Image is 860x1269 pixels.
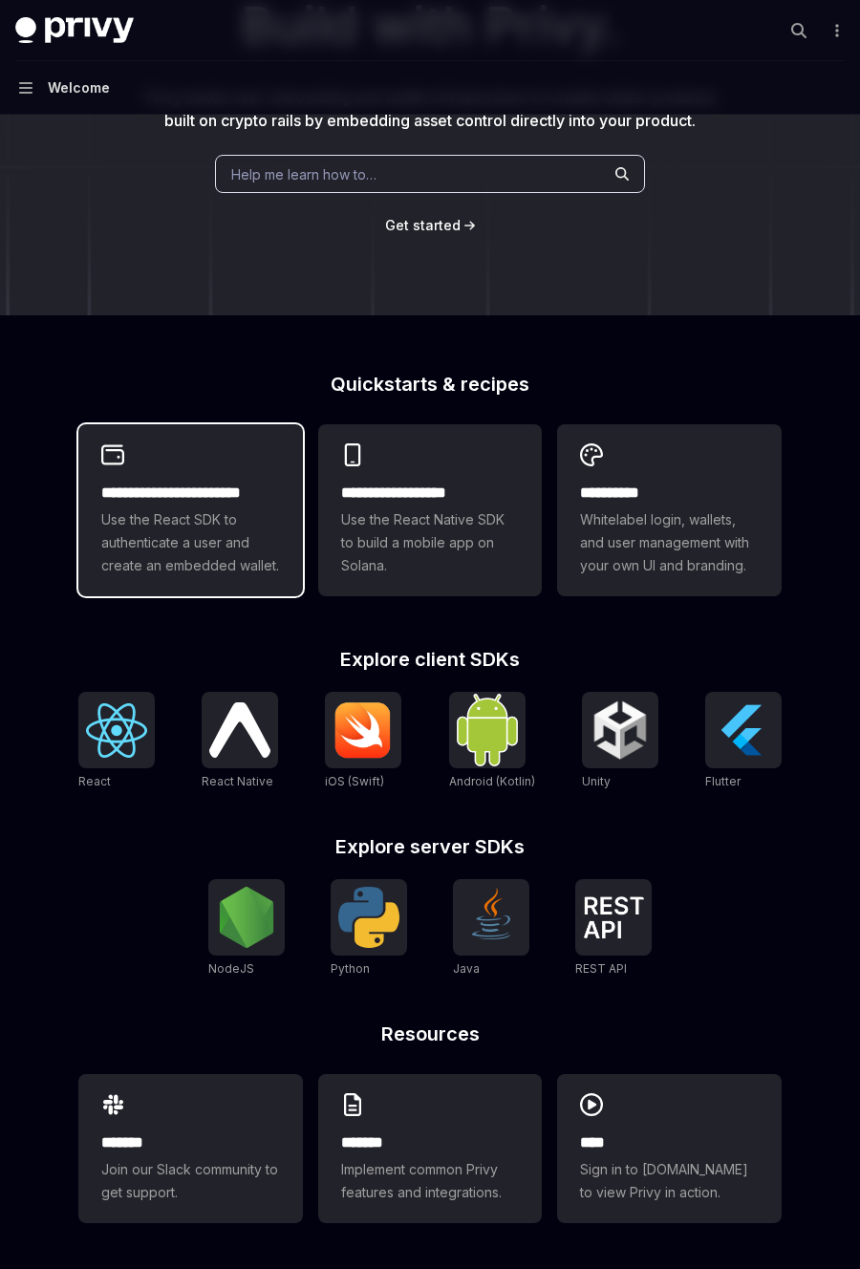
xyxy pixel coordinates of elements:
[449,774,535,788] span: Android (Kotlin)
[826,17,845,44] button: More actions
[453,961,480,976] span: Java
[209,702,270,757] img: React Native
[575,961,627,976] span: REST API
[713,699,774,761] img: Flutter
[385,216,461,235] a: Get started
[341,508,520,577] span: Use the React Native SDK to build a mobile app on Solana.
[216,887,277,948] img: NodeJS
[208,961,254,976] span: NodeJS
[318,424,543,596] a: **** **** **** ***Use the React Native SDK to build a mobile app on Solana.
[582,774,611,788] span: Unity
[325,774,384,788] span: iOS (Swift)
[580,1158,759,1204] span: Sign in to [DOMAIN_NAME] to view Privy in action.
[341,1158,520,1204] span: Implement common Privy features and integrations.
[705,774,741,788] span: Flutter
[557,424,782,596] a: **** *****Whitelabel login, wallets, and user management with your own UI and branding.
[101,508,280,577] span: Use the React SDK to authenticate a user and create an embedded wallet.
[15,17,134,44] img: dark logo
[78,1074,303,1223] a: **** **Join our Slack community to get support.
[78,375,782,394] h2: Quickstarts & recipes
[575,879,652,979] a: REST APIREST API
[78,837,782,856] h2: Explore server SDKs
[208,879,285,979] a: NodeJSNodeJS
[582,692,658,791] a: UnityUnity
[338,887,399,948] img: Python
[86,703,147,758] img: React
[331,961,370,976] span: Python
[325,692,401,791] a: iOS (Swift)iOS (Swift)
[78,692,155,791] a: ReactReact
[202,692,278,791] a: React NativeReact Native
[449,692,535,791] a: Android (Kotlin)Android (Kotlin)
[557,1074,782,1223] a: ****Sign in to [DOMAIN_NAME] to view Privy in action.
[78,650,782,669] h2: Explore client SDKs
[331,879,407,979] a: PythonPython
[101,1158,280,1204] span: Join our Slack community to get support.
[461,887,522,948] img: Java
[231,164,376,184] span: Help me learn how to…
[580,508,759,577] span: Whitelabel login, wallets, and user management with your own UI and branding.
[583,896,644,938] img: REST API
[202,774,273,788] span: React Native
[78,1024,782,1043] h2: Resources
[48,76,110,99] div: Welcome
[333,701,394,759] img: iOS (Swift)
[385,217,461,233] span: Get started
[590,699,651,761] img: Unity
[318,1074,543,1223] a: **** **Implement common Privy features and integrations.
[457,694,518,765] img: Android (Kotlin)
[453,879,529,979] a: JavaJava
[78,774,111,788] span: React
[705,692,782,791] a: FlutterFlutter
